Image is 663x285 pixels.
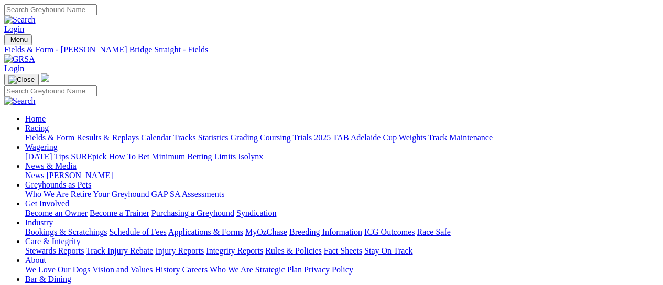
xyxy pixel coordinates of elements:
a: Syndication [236,209,276,217]
a: Weights [399,133,426,142]
a: Track Injury Rebate [86,246,153,255]
img: Close [8,75,35,84]
a: Applications & Forms [168,227,243,236]
a: Bookings & Scratchings [25,227,107,236]
a: Privacy Policy [304,265,353,274]
a: Bar & Dining [25,275,71,283]
a: Vision and Values [92,265,153,274]
a: Isolynx [238,152,263,161]
div: Wagering [25,152,659,161]
input: Search [4,4,97,15]
div: News & Media [25,171,659,180]
a: Trials [292,133,312,142]
a: Purchasing a Greyhound [151,209,234,217]
a: Greyhounds as Pets [25,180,91,189]
a: About [25,256,46,265]
a: 2025 TAB Adelaide Cup [314,133,397,142]
div: Industry [25,227,659,237]
div: Racing [25,133,659,142]
a: Login [4,64,24,73]
a: Stewards Reports [25,246,84,255]
a: Fields & Form [25,133,74,142]
a: Care & Integrity [25,237,81,246]
a: Schedule of Fees [109,227,166,236]
a: ICG Outcomes [364,227,415,236]
img: Search [4,96,36,106]
a: Home [25,114,46,123]
a: Login [4,25,24,34]
a: Breeding Information [289,227,362,236]
a: [DATE] Tips [25,152,69,161]
div: Greyhounds as Pets [25,190,659,199]
a: Calendar [141,133,171,142]
a: Statistics [198,133,229,142]
a: Who We Are [210,265,253,274]
img: GRSA [4,54,35,64]
a: Track Maintenance [428,133,493,142]
a: How To Bet [109,152,150,161]
a: Injury Reports [155,246,204,255]
img: logo-grsa-white.png [41,73,49,82]
div: Get Involved [25,209,659,218]
a: Get Involved [25,199,69,208]
input: Search [4,85,97,96]
a: Racing [25,124,49,133]
a: Strategic Plan [255,265,302,274]
a: Become an Owner [25,209,88,217]
a: News [25,171,44,180]
button: Toggle navigation [4,34,32,45]
button: Toggle navigation [4,74,39,85]
a: Become a Trainer [90,209,149,217]
a: Minimum Betting Limits [151,152,236,161]
a: Rules & Policies [265,246,322,255]
a: Results & Replays [77,133,139,142]
a: Retire Your Greyhound [71,190,149,199]
a: History [155,265,180,274]
a: Industry [25,218,53,227]
a: Tracks [173,133,196,142]
a: Grading [231,133,258,142]
a: Wagering [25,142,58,151]
a: News & Media [25,161,77,170]
a: Careers [182,265,208,274]
div: Care & Integrity [25,246,659,256]
a: MyOzChase [245,227,287,236]
a: GAP SA Assessments [151,190,225,199]
a: SUREpick [71,152,106,161]
span: Menu [10,36,28,43]
a: Race Safe [417,227,450,236]
a: We Love Our Dogs [25,265,90,274]
a: Who We Are [25,190,69,199]
a: Stay On Track [364,246,412,255]
a: Fields & Form - [PERSON_NAME] Bridge Straight - Fields [4,45,659,54]
img: Search [4,15,36,25]
a: Integrity Reports [206,246,263,255]
a: Fact Sheets [324,246,362,255]
div: About [25,265,659,275]
a: Coursing [260,133,291,142]
a: [PERSON_NAME] [46,171,113,180]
